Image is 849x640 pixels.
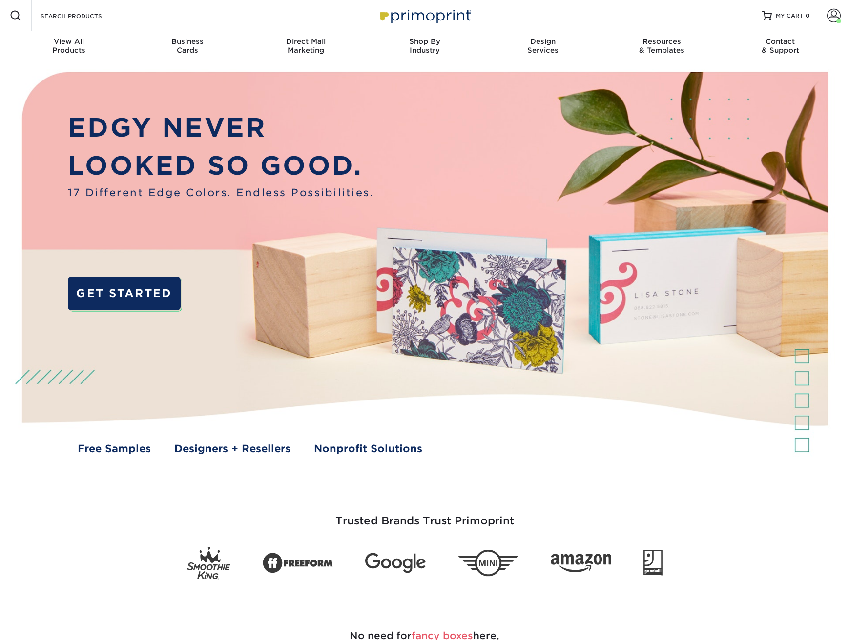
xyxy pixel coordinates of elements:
span: Resources [602,37,721,46]
div: Services [484,37,602,55]
span: Business [128,37,247,46]
input: SEARCH PRODUCTS..... [40,10,135,21]
p: EDGY NEVER [68,109,374,147]
img: Primoprint [376,5,474,26]
img: Amazon [551,554,611,572]
span: View All [10,37,128,46]
div: Cards [128,37,247,55]
span: Design [484,37,602,46]
img: Google [365,553,426,573]
div: & Templates [602,37,721,55]
div: Industry [365,37,484,55]
img: Smoothie King [187,547,230,580]
p: LOOKED SO GOOD. [68,147,374,185]
img: Goodwill [643,550,663,576]
div: Marketing [247,37,365,55]
a: Free Samples [78,441,151,456]
a: Contact& Support [721,31,840,62]
a: View AllProducts [10,31,128,62]
h3: Trusted Brands Trust Primoprint [139,491,710,539]
img: Freeform [263,547,333,579]
div: Products [10,37,128,55]
span: Direct Mail [247,37,365,46]
span: 17 Different Edge Colors. Endless Possibilities. [68,185,374,200]
a: DesignServices [484,31,602,62]
span: 0 [806,12,810,19]
a: BusinessCards [128,31,247,62]
span: Contact [721,37,840,46]
a: Direct MailMarketing [247,31,365,62]
div: & Support [721,37,840,55]
a: Resources& Templates [602,31,721,62]
a: GET STARTED [68,277,181,310]
img: Mini [458,550,518,577]
a: Designers + Resellers [174,441,290,456]
span: MY CART [776,12,804,20]
span: Shop By [365,37,484,46]
a: Shop ByIndustry [365,31,484,62]
a: Nonprofit Solutions [314,441,422,456]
